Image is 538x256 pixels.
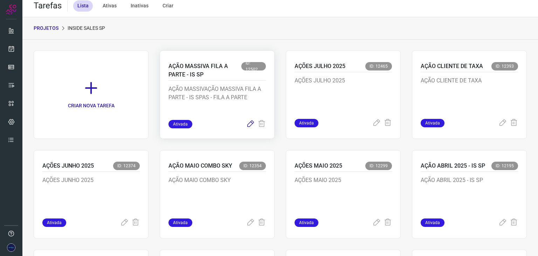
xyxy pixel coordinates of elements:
span: Ativada [168,218,192,227]
p: AÇÃO MASSIVA FILA A PARTE - IS SP [168,62,241,79]
img: Logo [6,4,16,15]
span: ID: 12502 [241,62,266,70]
p: AÇÕES MAIO 2025 [295,176,392,211]
p: AÇÃO MAIO COMBO SKY [168,176,266,211]
p: AÇÕES JULHO 2025 [295,62,345,70]
span: Ativada [295,218,318,227]
span: Ativada [295,119,318,127]
div: Criar [158,0,178,12]
p: AÇÃO ABRIL 2025 - IS SP [421,162,485,170]
span: Ativada [42,218,66,227]
p: AÇÃO CLIENTE DE TAXA [421,76,518,112]
span: Ativada [168,120,192,128]
span: ID: 12374 [113,162,140,170]
p: CRIAR NOVA TAREFA [68,102,115,109]
h2: Tarefas [34,1,62,11]
span: ID: 12465 [365,62,392,70]
p: AÇÃO MAIO COMBO SKY [168,162,232,170]
p: INSIDE SALES SP [68,25,105,32]
p: AÇÕES JUNHO 2025 [42,162,94,170]
span: ID: 12195 [491,162,518,170]
p: PROJETOS [34,25,58,32]
p: AÇÕES MAIO 2025 [295,162,342,170]
p: AÇÃO ABRIL 2025 - IS SP [421,176,518,211]
p: AÇÃO MASSIVAÇÃO MASSIVA FILA A PARTE - IS SPAS - FILA A PARTE [168,85,266,120]
img: 67a33756c898f9af781d84244988c28e.png [7,243,15,252]
p: AÇÕES JULHO 2025 [295,76,392,112]
p: AÇÃO CLIENTE DE TAXA [421,62,483,70]
div: Inativas [126,0,153,12]
p: AÇÕES JUNHO 2025 [42,176,140,211]
span: ID: 12299 [365,162,392,170]
a: CRIAR NOVA TAREFA [34,50,149,139]
div: Ativas [98,0,121,12]
span: ID: 12393 [491,62,518,70]
span: Ativada [421,218,444,227]
span: ID: 12354 [239,162,266,170]
span: Ativada [421,119,444,127]
div: Lista [73,0,93,12]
